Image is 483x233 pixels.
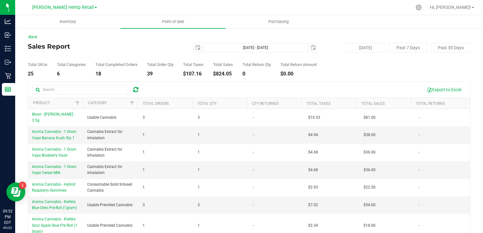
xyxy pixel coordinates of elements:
[32,112,75,122] span: Bison - [PERSON_NAME] - 3.5g
[198,149,200,155] span: 1
[308,115,320,121] span: $10.53
[32,129,76,140] span: Aroma Cannabis - 1 Gram Vape Banana Kush Qty 1
[143,115,145,121] span: 3
[143,202,145,208] span: 3
[260,19,297,25] span: Purchasing
[423,84,465,95] button: Export to Excel
[32,147,76,158] span: Aroma Cannabis - 1 Gram Vape Blueberry Haze
[87,182,135,194] span: Consumable Solid Infused Cannabis
[419,167,419,173] span: -
[308,202,318,208] span: $7.02
[28,63,47,67] div: Total SKUs
[346,43,385,52] button: [DATE]
[19,182,26,189] iframe: Resource center unread badge
[183,63,204,67] div: Total Taxes
[32,164,76,175] span: Aroma Cannabis - 1 Gram Vape Cereal Milk
[28,71,47,76] div: 25
[253,115,254,121] span: -
[308,223,318,229] span: $2.34
[32,200,77,210] span: Aroma Cannabis - Kiefers Blue Oreo Pre-Roll (1gram)
[419,132,419,138] span: -
[87,164,135,176] span: Cannabis Extract for Inhalation
[416,101,445,106] a: Total Returns
[419,184,419,190] span: -
[183,71,204,76] div: $107.16
[253,167,254,173] span: -
[242,63,271,67] div: Total Return Qty
[253,223,254,229] span: -
[33,85,128,94] input: Search...
[95,63,138,67] div: Total Completed Orders
[5,32,11,38] inline-svg: Inbound
[3,225,12,230] p: 09/22
[193,43,202,52] span: select
[308,132,318,138] span: $4.94
[198,202,200,208] span: 3
[32,182,75,193] span: Aroma Cannabis - Hybrid Raspberry Gummies
[3,208,12,225] p: 09:52 PM EDT
[307,101,331,106] a: Total Taxes
[242,71,271,76] div: 0
[253,149,254,155] span: -
[226,15,331,28] a: Purchasing
[198,184,200,190] span: 1
[5,59,11,65] inline-svg: Outbound
[5,45,11,52] inline-svg: Inventory
[6,182,25,201] iframe: Resource center
[120,15,226,28] a: Point of Sale
[33,101,50,105] a: Product
[72,98,83,109] a: Filter
[154,19,193,25] span: Point of Sale
[28,43,175,50] h4: Sales Report
[253,184,254,190] span: -
[5,73,11,79] inline-svg: Retail
[308,149,318,155] span: $4.68
[364,132,376,138] span: $38.00
[419,223,419,229] span: -
[87,129,135,141] span: Cannabis Extract for Inhalation
[308,167,318,173] span: $4.68
[88,101,107,105] a: Category
[388,43,428,52] button: Past 7 Days
[430,5,471,10] span: Hi, [PERSON_NAME]!
[15,15,120,28] a: Inventory
[213,63,233,67] div: Total Sales
[415,4,423,10] div: Manage settings
[364,184,376,190] span: $22.50
[198,115,200,121] span: 3
[28,35,37,39] a: Back
[364,149,376,155] span: $36.00
[143,184,145,190] span: 1
[431,43,470,52] button: Past 30 Days
[95,71,138,76] div: 18
[280,63,317,67] div: Total Return Amount
[253,132,254,138] span: -
[143,167,145,173] span: 1
[143,149,145,155] span: 1
[253,202,254,208] span: -
[57,71,86,76] div: 6
[5,18,11,25] inline-svg: Analytics
[198,132,200,138] span: 1
[213,71,233,76] div: $824.05
[143,223,145,229] span: 1
[51,19,84,25] span: Inventory
[198,167,200,173] span: 1
[419,202,419,208] span: -
[5,86,11,93] inline-svg: Reports
[280,71,317,76] div: $0.00
[364,167,376,173] span: $36.00
[87,202,132,208] span: Usable Prerolled Cannabis
[364,115,376,121] span: $81.00
[143,132,145,138] span: 1
[32,5,94,10] span: [PERSON_NAME] Hemp Retail
[87,223,132,229] span: Usable Prerolled Cannabis
[147,63,174,67] div: Total Order Qty
[197,101,217,106] a: Total Qty
[361,101,385,106] a: Total Sales
[364,223,376,229] span: $18.00
[309,43,318,52] span: select
[127,98,138,109] a: Filter
[252,101,279,106] a: Qty Returned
